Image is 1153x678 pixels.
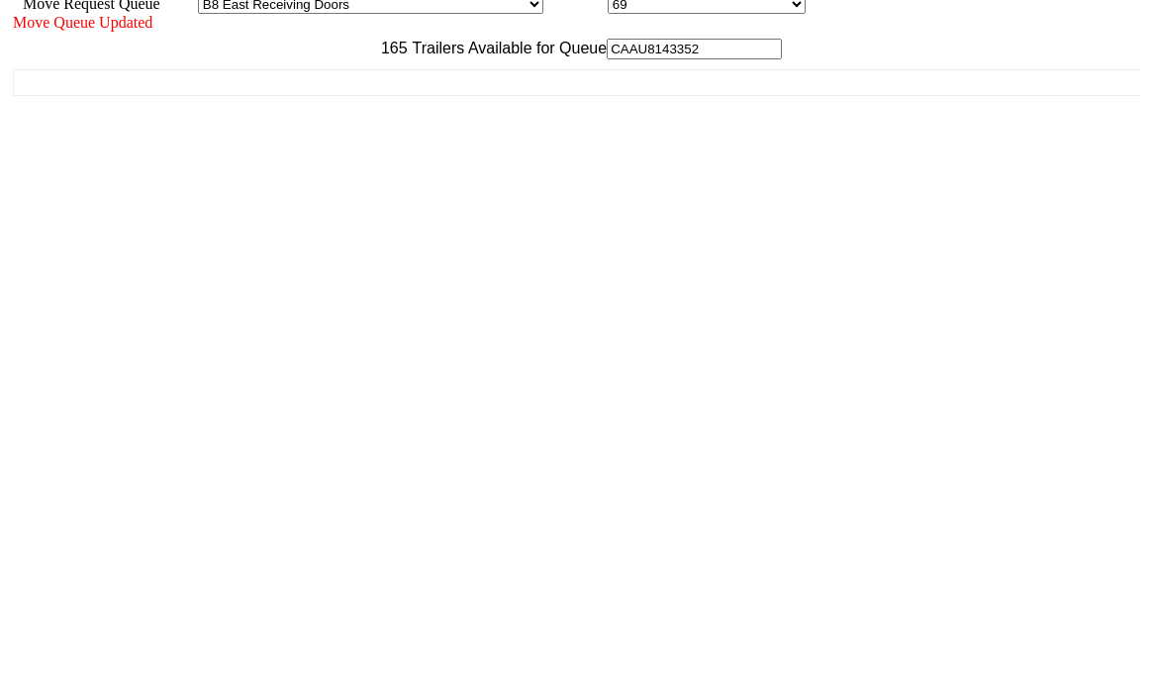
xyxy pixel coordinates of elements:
[607,39,782,59] input: Filter Available Trailers
[13,14,152,31] span: Move Queue Updated
[408,40,608,56] span: Trailers Available for Queue
[371,40,408,56] span: 165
